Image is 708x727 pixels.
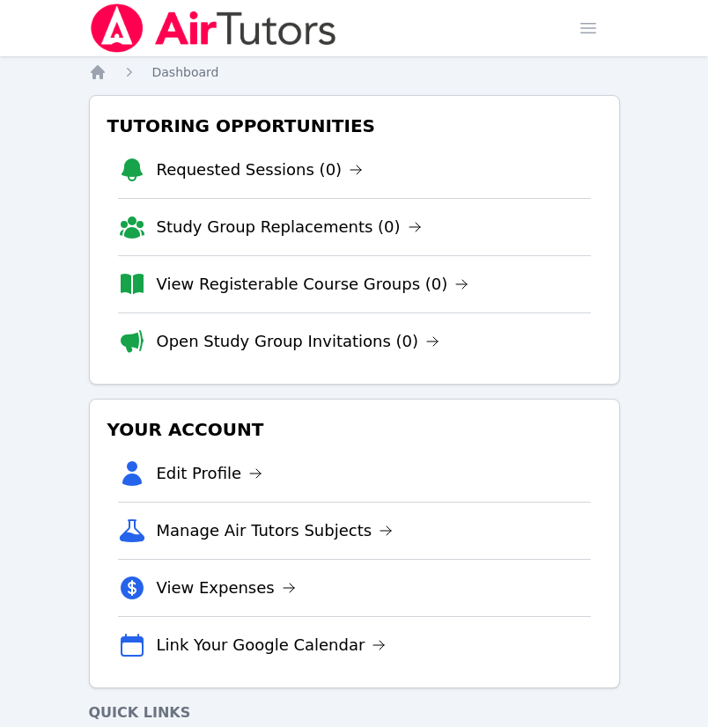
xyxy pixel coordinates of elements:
a: Manage Air Tutors Subjects [157,518,394,543]
span: Dashboard [152,65,219,79]
a: Link Your Google Calendar [157,633,387,657]
a: Open Study Group Invitations (0) [157,329,440,354]
nav: Breadcrumb [89,63,620,81]
a: Dashboard [152,63,219,81]
a: Edit Profile [157,461,263,486]
img: Air Tutors [89,4,338,53]
a: Requested Sessions (0) [157,158,364,182]
h4: Quick Links [89,702,620,723]
a: View Expenses [157,576,296,600]
a: View Registerable Course Groups (0) [157,272,469,297]
a: Study Group Replacements (0) [157,215,422,239]
h3: Your Account [104,414,605,445]
h3: Tutoring Opportunities [104,110,605,142]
